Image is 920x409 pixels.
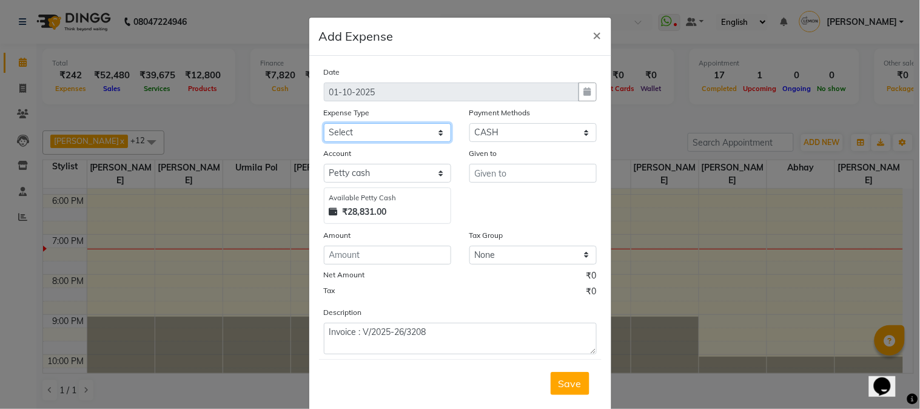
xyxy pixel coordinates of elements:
[583,18,611,52] button: Close
[343,206,387,218] strong: ₹28,831.00
[586,269,597,285] span: ₹0
[324,107,370,118] label: Expense Type
[324,307,362,318] label: Description
[586,285,597,301] span: ₹0
[469,107,531,118] label: Payment Methods
[469,148,497,159] label: Given to
[329,193,446,203] div: Available Petty Cash
[324,246,451,265] input: Amount
[324,148,352,159] label: Account
[869,360,908,397] iframe: chat widget
[324,230,351,241] label: Amount
[319,27,394,46] h5: Add Expense
[469,230,503,241] label: Tax Group
[593,25,602,44] span: ×
[559,377,582,390] span: Save
[469,164,597,183] input: Given to
[324,269,365,280] label: Net Amount
[551,372,589,395] button: Save
[324,67,340,78] label: Date
[324,285,335,296] label: Tax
